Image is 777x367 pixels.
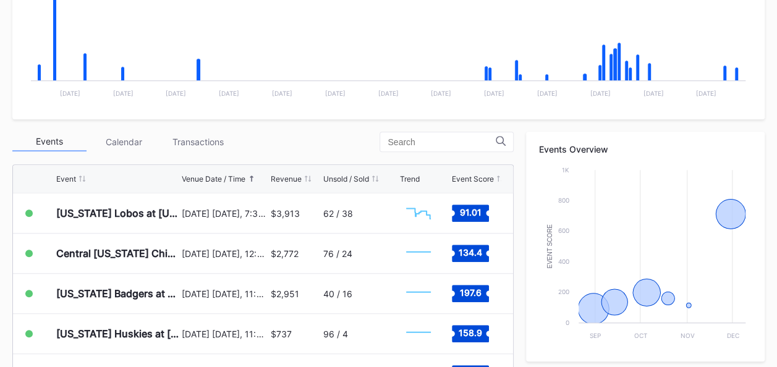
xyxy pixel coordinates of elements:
div: [US_STATE] Huskies at [US_STATE] Wolverines Football [56,327,179,340]
text: [DATE] [378,90,398,97]
text: 800 [558,196,569,204]
div: [DATE] [DATE], 11:59PM [182,289,268,299]
text: [DATE] [537,90,558,97]
div: Revenue [271,174,302,183]
text: 0 [566,319,569,326]
text: Nov [681,332,695,339]
div: $2,772 [271,248,299,259]
text: 91.01 [460,207,482,217]
div: Venue Date / Time [182,174,245,183]
text: [DATE] [113,90,134,97]
div: Transactions [161,132,235,151]
div: Events Overview [538,144,752,154]
div: [DATE] [DATE], 11:59PM [182,329,268,339]
div: $2,951 [271,289,299,299]
div: Trend [400,174,420,183]
div: [US_STATE] Badgers at [US_STATE] Wolverines Football [56,287,179,300]
text: 158.9 [459,327,482,338]
text: Oct [634,332,647,339]
div: $737 [271,329,292,339]
div: 76 / 24 [323,248,352,259]
text: [DATE] [590,90,611,97]
text: [DATE] [325,90,346,97]
div: [DATE] [DATE], 7:30PM [182,208,268,219]
text: 1k [562,166,569,174]
div: [DATE] [DATE], 12:00PM [182,248,268,259]
text: [DATE] [484,90,504,97]
div: $3,913 [271,208,300,219]
div: Event [56,174,76,183]
text: 197.6 [460,287,482,298]
div: Unsold / Sold [323,174,369,183]
text: [DATE] [219,90,239,97]
svg: Chart title [538,164,752,349]
text: 400 [558,258,569,265]
svg: Chart title [400,238,437,269]
svg: Chart title [400,198,437,229]
input: Search [388,137,496,147]
text: [DATE] [166,90,186,97]
text: [DATE] [272,90,292,97]
text: 600 [558,227,569,234]
div: 62 / 38 [323,208,353,219]
text: [DATE] [643,90,663,97]
text: 200 [558,288,569,295]
text: Event Score [546,224,553,268]
div: [US_STATE] Lobos at [US_STATE] Wolverines Football [56,207,179,219]
text: Dec [727,332,739,339]
div: Central [US_STATE] Chippewas at [US_STATE] Wolverines Football [56,247,179,259]
div: Events [12,132,87,151]
svg: Chart title [400,278,437,309]
div: 40 / 16 [323,289,352,299]
text: [DATE] [431,90,451,97]
text: Sep [590,332,601,339]
text: 134.4 [459,247,482,258]
div: Event Score [452,174,494,183]
div: 96 / 4 [323,329,348,339]
svg: Chart title [400,318,437,349]
text: [DATE] [696,90,716,97]
div: Calendar [87,132,161,151]
text: [DATE] [60,90,80,97]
